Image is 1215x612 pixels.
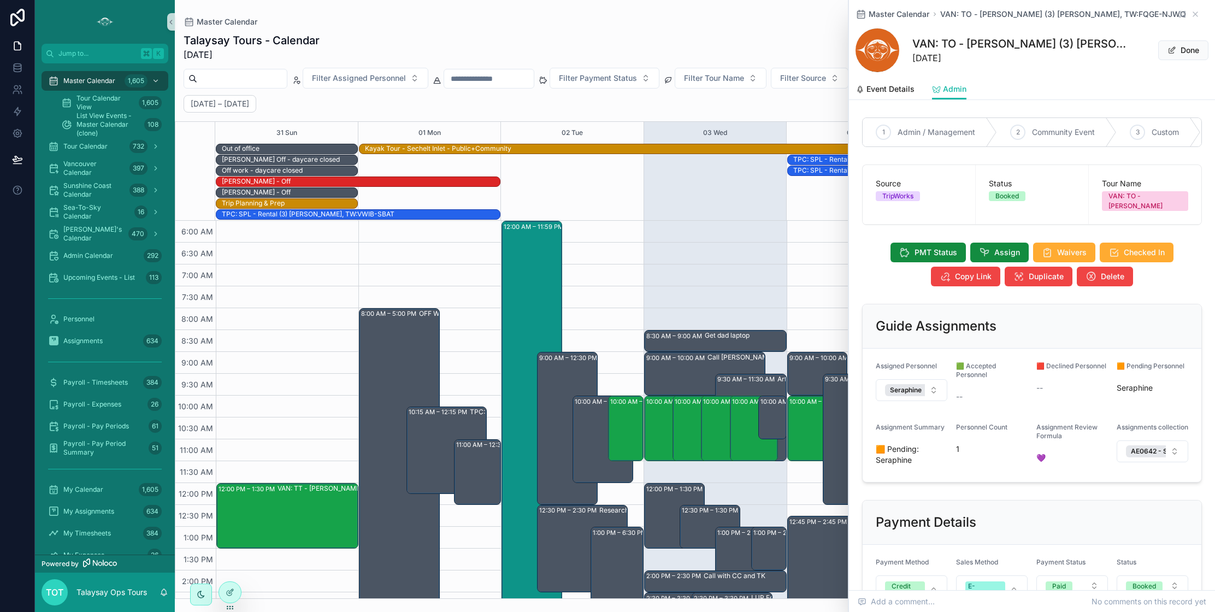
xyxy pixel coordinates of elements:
span: 🟥 Declined Personnel [1036,362,1106,370]
button: 31 Sun [276,122,297,144]
h1: Talaysay Tours - Calendar [184,33,320,48]
div: 10:00 AM – 11:30 AM [732,396,795,407]
div: Get dad laptop [705,331,750,340]
span: Upcoming Events - List [63,273,135,282]
div: 1:00 PM – 2:00 PM [752,527,786,570]
span: Event Details [866,84,915,95]
button: 02 Tue [562,122,583,144]
button: Unselect 3 [885,384,937,396]
div: 9:00 AM – 10:00 AM [789,352,851,363]
div: Kayak Tour - Sechelt Inlet - Public+Community [365,144,511,154]
a: My Assignments634 [42,502,168,521]
span: Payment Method [876,558,929,566]
span: Admin / Management [898,127,975,138]
span: Duplicate [1029,271,1064,282]
div: 9:00 AM – 10:00 AM [646,352,707,363]
button: Select Button [550,68,659,89]
button: 04 Thu [847,122,869,144]
div: 8:30 AM – 9:00 AM [646,331,705,342]
span: Sales Method [956,558,998,566]
button: Copy Link [931,267,1000,286]
div: 9:30 AM – 12:30 PM [823,374,883,504]
div: Becky Off - daycare closed [222,155,340,164]
div: 11:00 AM – 12:30 PM [456,439,518,450]
div: 1:00 PM – 6:30 PM [593,527,649,538]
a: Master Calendar [856,9,929,20]
div: 384 [143,376,162,389]
span: 3 [1136,128,1140,137]
a: Master Calendar [184,16,257,27]
button: Select Button [956,575,1028,606]
div: 634 [143,334,162,348]
span: Payroll - Timesheets [63,378,128,387]
div: 292 [144,249,162,262]
span: Status [989,178,1075,189]
button: Assign [970,243,1029,262]
div: 1,605 [139,96,162,109]
span: [DATE] [184,48,320,61]
div: 12:00 PM – 1:30 PM [219,484,278,495]
span: Filter Payment Status [559,73,637,84]
div: 11:00 AM – 12:30 PM [455,440,501,504]
span: My Expenses [63,551,104,560]
button: Select Button [771,68,848,89]
div: 10:00 AM – 11:30 AM [730,396,777,461]
span: Waivers [1057,247,1087,258]
button: Jump to...K [42,44,168,63]
span: 2 [1016,128,1020,137]
a: Assignments634 [42,331,168,351]
button: Select Button [1117,575,1188,596]
div: 9:00 AM – 12:30 PM [539,352,600,363]
a: My Timesheets384 [42,523,168,543]
div: Research on NFP Formation [599,506,686,515]
a: List View Events - Master Calendar (clone)108 [55,115,168,134]
span: Sea-To-Sky Calendar [63,203,130,221]
div: 10:00 AM – 11:30 AMVAN: TT - [PERSON_NAME] (1) [PERSON_NAME], TW:RUTD-ADRZ [788,396,929,461]
div: Booked [995,191,1019,201]
span: 1:00 PM [181,533,216,542]
div: Out of office [222,144,259,154]
span: 11:00 AM [177,445,216,455]
span: Vancouver Calendar [63,160,125,177]
span: Source [876,178,962,189]
span: VAN: TO - [PERSON_NAME] (3) [PERSON_NAME], TW:FQGE-NJWQ [940,9,1186,20]
div: 397 [129,162,148,175]
button: Duplicate [1005,267,1072,286]
span: 7:30 AM [179,292,216,302]
span: Delete [1101,271,1124,282]
div: [PERSON_NAME] Off - daycare closed [222,155,340,164]
div: 51 [149,442,162,455]
div: 8:00 AM – 5:00 PM [361,308,419,319]
div: 2:30 PM – 3:30 PM [646,593,704,604]
span: [PERSON_NAME]'s Calendar [63,225,124,243]
div: 9:00 AM – 10:00 AM [788,352,847,395]
div: Credit Card [892,581,918,601]
div: 61 [149,420,162,433]
h2: Payment Details [876,514,976,531]
div: LUP Follow-up [751,593,797,602]
a: My Calendar1,605 [42,480,168,499]
span: Master Calendar [869,9,929,20]
div: Call [PERSON_NAME] re RC [707,353,793,362]
button: Select Button [1036,575,1108,596]
button: Select Button [876,575,947,606]
span: 2:30 PM [179,598,216,608]
a: Sunshine Coast Calendar388 [42,180,168,200]
span: Filter Assigned Personnel [312,73,406,84]
div: Off work - daycare closed [222,166,303,175]
a: My Expenses26 [42,545,168,565]
span: Personnel Count [956,423,1007,431]
div: 10:00 AM – 12:00 PM [573,396,633,482]
div: 10:00 AM – 11:30 AM [673,396,720,461]
h1: VAN: TO - [PERSON_NAME] (3) [PERSON_NAME], TW:FQGE-NJWQ [912,36,1126,51]
div: 12:30 PM – 1:30 PM [682,505,741,516]
span: Copy Link [955,271,992,282]
button: Select Button [876,379,947,401]
div: TPC: SPL - Rental (2) [PERSON_NAME], TW:IPMY-YMQH [793,166,968,175]
span: 10:00 AM [175,402,216,411]
div: Trip Planning & Prep [222,199,285,208]
div: Booked [1133,581,1156,591]
button: Select Button [1117,440,1188,462]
